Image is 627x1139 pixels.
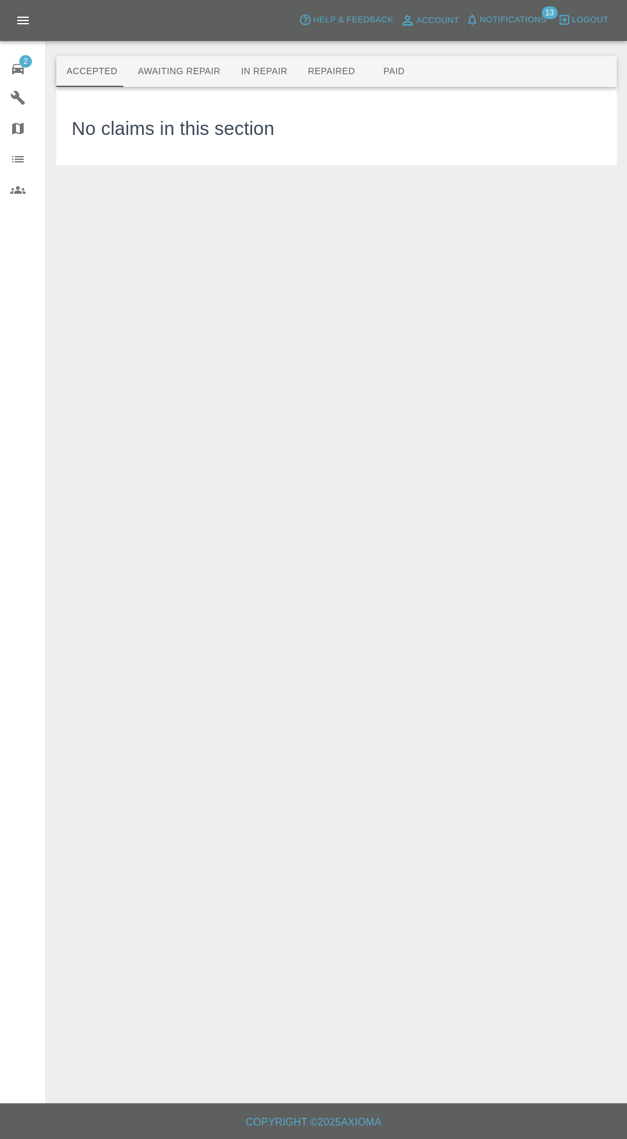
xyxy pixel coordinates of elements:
[313,13,393,27] span: Help & Feedback
[365,56,423,87] button: Paid
[72,115,274,143] h3: No claims in this section
[480,13,546,27] span: Notifications
[463,10,550,30] button: Notifications
[10,1113,617,1131] h6: Copyright © 2025 Axioma
[555,10,612,30] button: Logout
[298,56,365,87] button: Repaired
[56,56,127,87] button: Accepted
[541,6,557,19] span: 13
[296,10,396,30] button: Help & Feedback
[572,13,608,27] span: Logout
[19,55,32,68] span: 2
[231,56,298,87] button: In Repair
[397,10,463,31] a: Account
[8,5,38,36] button: Open drawer
[127,56,230,87] button: Awaiting Repair
[417,13,459,28] span: Account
